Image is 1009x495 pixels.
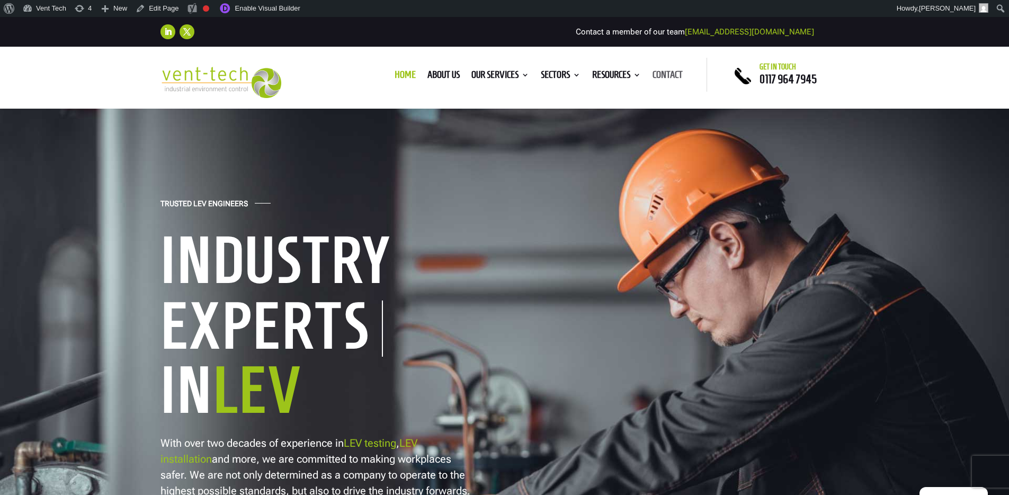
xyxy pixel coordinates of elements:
[160,24,175,39] a: Follow on LinkedIn
[213,355,302,425] span: LEV
[541,71,581,83] a: Sectors
[160,437,417,465] a: LEV installation
[203,5,209,12] div: Focus keyphrase not set
[471,71,529,83] a: Our Services
[160,357,489,429] h1: In
[919,4,976,12] span: [PERSON_NAME]
[160,300,383,357] h1: Experts
[160,227,489,299] h1: Industry
[576,27,814,37] span: Contact a member of our team
[760,73,817,85] a: 0117 964 7945
[160,67,282,98] img: 2023-09-27T08_35_16.549ZVENT-TECH---Clear-background
[592,71,641,83] a: Resources
[653,71,683,83] a: Contact
[180,24,194,39] a: Follow on X
[685,27,814,37] a: [EMAIL_ADDRESS][DOMAIN_NAME]
[395,71,416,83] a: Home
[427,71,460,83] a: About us
[160,199,248,214] h4: Trusted LEV Engineers
[760,63,796,71] span: Get in touch
[344,437,396,449] a: LEV testing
